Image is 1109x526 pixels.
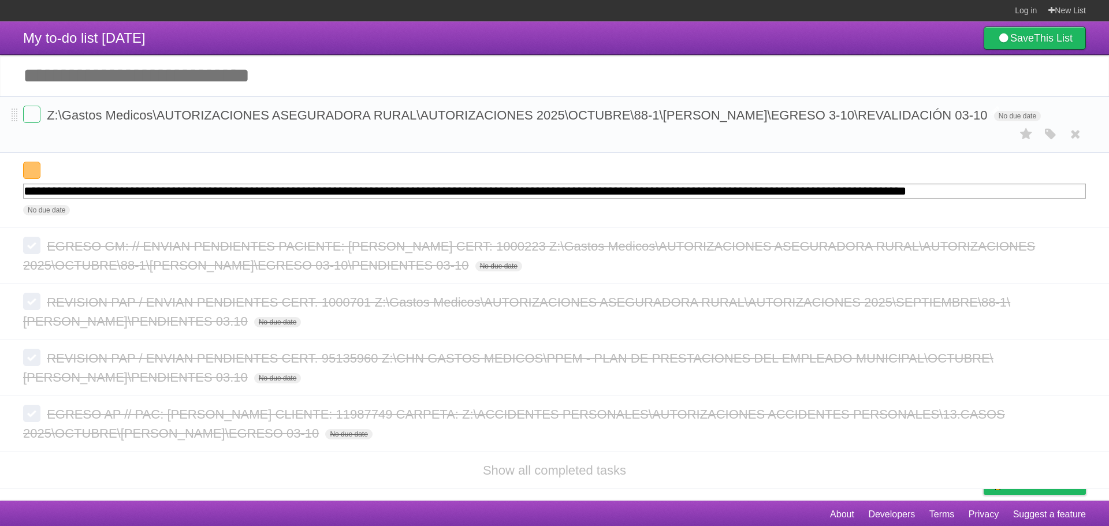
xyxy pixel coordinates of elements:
[23,205,70,215] span: No due date
[994,111,1041,121] span: No due date
[1034,32,1073,44] b: This List
[830,503,854,525] a: About
[23,405,40,422] label: Done
[1013,503,1086,525] a: Suggest a feature
[23,162,40,179] label: Done
[23,106,40,123] label: Done
[47,108,990,122] span: Z:\Gastos Medicos\AUTORIZACIONES ASEGURADORA RURAL\AUTORIZACIONES 2025\OCTUBRE\88-1\[PERSON_NAME]...
[254,373,301,383] span: No due date
[1008,474,1080,494] span: Buy me a coffee
[23,295,1010,329] span: REVISION PAP / ENVIAN PENDIENTES CERT. 1000701 Z:\Gastos Medicos\AUTORIZACIONES ASEGURADORA RURAL...
[868,503,915,525] a: Developers
[984,27,1086,50] a: SaveThis List
[929,503,955,525] a: Terms
[23,407,1005,441] span: EGRESO AP // PAC: [PERSON_NAME] CLIENTE: 11987749 CARPETA: Z:\ACCIDENTES PERSONALES\AUTORIZACIONE...
[23,349,40,366] label: Done
[325,429,372,439] span: No due date
[23,237,40,254] label: Done
[23,30,146,46] span: My to-do list [DATE]
[1015,125,1037,144] label: Star task
[23,293,40,310] label: Done
[969,503,999,525] a: Privacy
[475,261,522,271] span: No due date
[483,463,626,477] a: Show all completed tasks
[23,351,993,385] span: REVISION PAP / ENVIAN PENDIENTES CERT. 95135960 Z:\CHN GASTOS MEDICOS\PPEM - PLAN DE PRESTACIONES...
[23,239,1035,273] span: EGRESO GM: // ENVIAN PENDIENTES PACIENTE: [PERSON_NAME] CERT: 1000223 Z:\Gastos Medicos\AUTORIZAC...
[254,317,301,327] span: No due date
